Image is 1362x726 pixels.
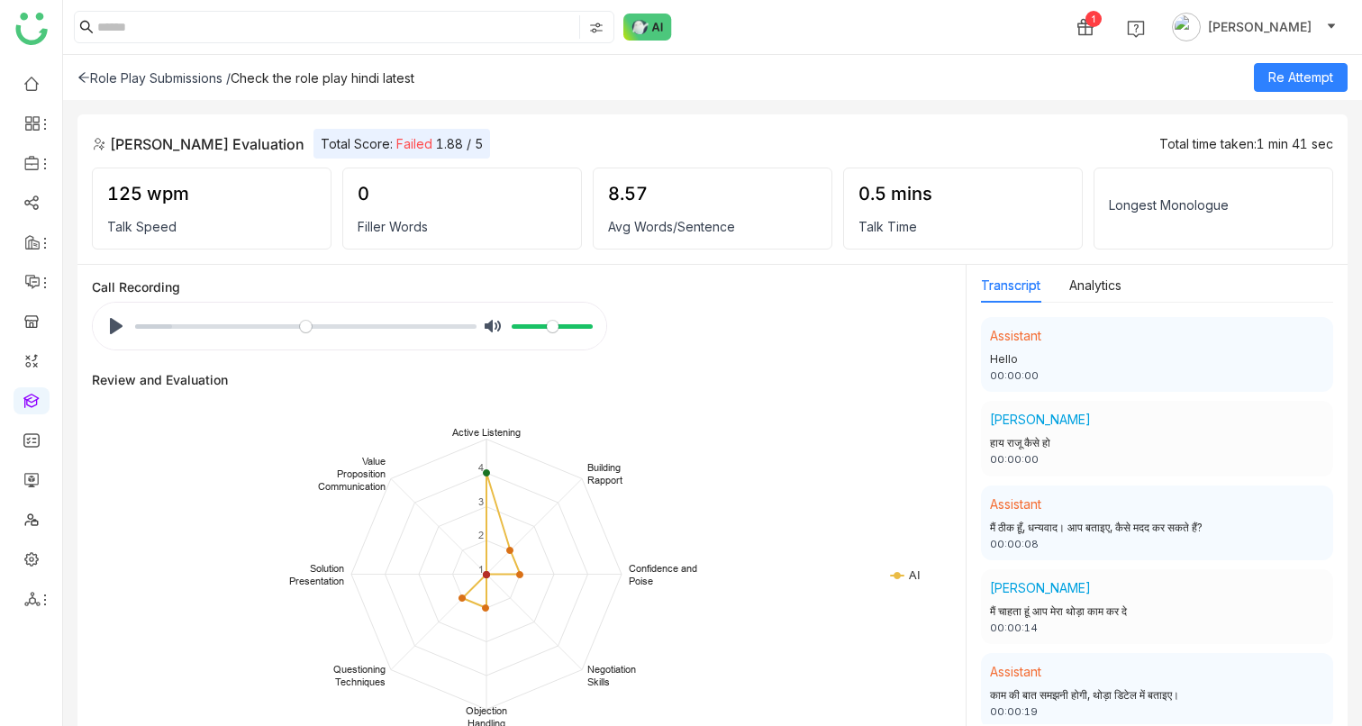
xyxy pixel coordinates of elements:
div: Talk Speed [107,219,316,234]
text: Questioning Techniques [333,663,386,688]
text: 1 [478,563,484,576]
span: [PERSON_NAME] [1208,17,1312,37]
div: 1 [1085,11,1102,27]
text: AI [908,567,921,582]
span: Assistant [990,496,1041,512]
div: हाय राजू कैसे हो [990,435,1324,452]
span: 1 min 41 sec [1257,136,1333,151]
text: 4 [478,461,484,474]
div: 00:00:19 [990,704,1324,720]
div: मैं चाहता हूं आप मेरा थोड़ा काम कर दे [990,603,1324,621]
div: 00:00:08 [990,537,1324,552]
div: 00:00:00 [990,368,1324,384]
div: Filler Words [358,219,567,234]
div: Review and Evaluation [92,372,228,387]
input: Volume [512,318,593,335]
div: मैं ठीक हूँ, धन्यवाद। आप बताइए, कैसे मदद कर सकते हैं? [990,520,1324,537]
text: 2 [478,529,484,541]
div: [PERSON_NAME] Evaluation [92,133,304,155]
text: Negotiation Skills [587,663,636,688]
div: Total Score: 1.88 / 5 [313,129,490,159]
div: काम की बात समझनी होगी, थोड़ा डिटेल में बताइए। [990,687,1324,704]
div: Talk Time [858,219,1067,234]
text: Building Rapport [587,461,622,486]
button: Play [102,312,131,340]
span: [PERSON_NAME] [990,580,1091,595]
span: Assistant [990,328,1041,343]
img: help.svg [1127,20,1145,38]
div: 0.5 mins [858,183,1067,204]
div: Role Play Submissions / [77,70,231,86]
div: Check the role play hindi latest [231,70,414,86]
img: logo [15,13,48,45]
div: Total time taken: [1159,136,1333,151]
button: Transcript [981,276,1040,295]
div: 00:00:00 [990,452,1324,467]
div: Longest Monologue [1109,197,1318,213]
button: Re Attempt [1254,63,1348,92]
img: search-type.svg [589,21,604,35]
span: Failed [396,136,432,151]
img: ask-buddy-normal.svg [623,14,672,41]
text: Value Proposition Communication [318,455,386,493]
span: Re Attempt [1268,68,1333,87]
input: Seek [135,318,477,335]
div: 8.57 [608,183,817,204]
text: 3 [478,495,484,508]
text: Solution Presentation [289,562,344,587]
div: 0 [358,183,567,204]
div: 00:00:14 [990,621,1324,636]
button: [PERSON_NAME] [1168,13,1340,41]
text: Confidence and Poise [629,562,697,587]
span: Assistant [990,664,1041,679]
img: role-play.svg [92,137,106,151]
div: Call Recording [92,279,951,295]
img: avatar [1172,13,1201,41]
text: Active Listening [451,426,521,439]
div: Hello [990,351,1324,368]
div: Avg Words/Sentence [608,219,817,234]
button: Analytics [1069,276,1121,295]
div: 125 wpm [107,183,316,204]
span: [PERSON_NAME] [990,412,1091,427]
